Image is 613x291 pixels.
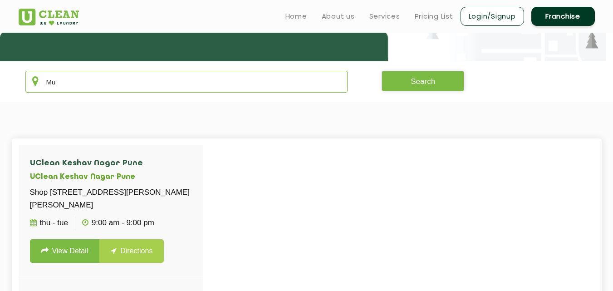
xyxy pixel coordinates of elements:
[369,11,400,22] a: Services
[30,186,191,212] p: Shop [STREET_ADDRESS][PERSON_NAME][PERSON_NAME]
[19,9,79,25] img: UClean Laundry and Dry Cleaning
[531,7,595,26] a: Franchise
[82,217,154,229] p: 9:00 AM - 9:00 PM
[30,173,191,182] h5: UClean Keshav Nagar Pune
[415,11,453,22] a: Pricing List
[99,239,164,263] a: Directions
[461,7,524,26] a: Login/Signup
[25,71,348,93] input: Enter city/area/pin Code
[322,11,355,22] a: About us
[285,11,307,22] a: Home
[30,217,68,229] p: Thu - Tue
[30,159,191,168] h4: UClean Keshav Nagar Pune
[382,71,464,91] button: Search
[30,239,100,263] a: View Detail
